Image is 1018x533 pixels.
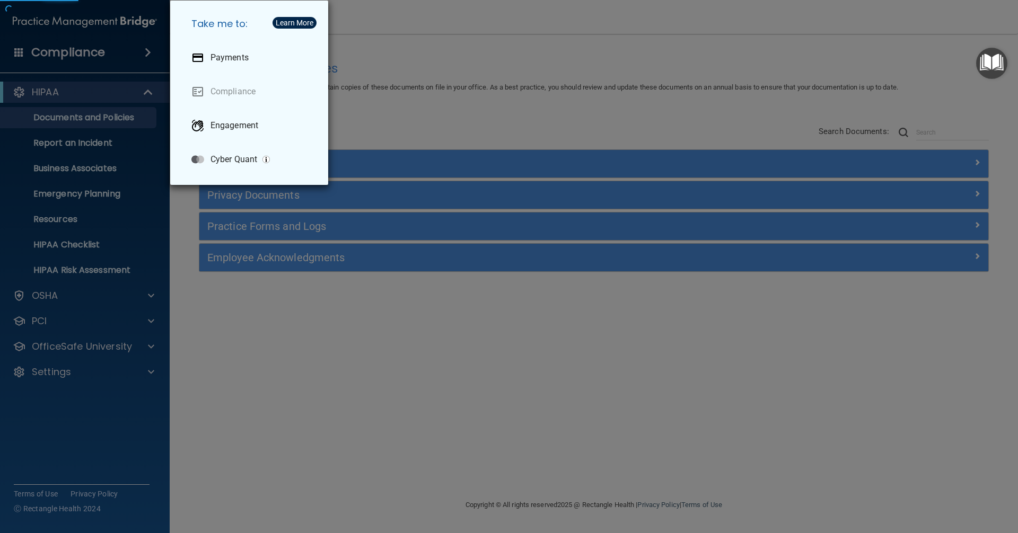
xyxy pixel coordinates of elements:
button: Open Resource Center [976,48,1007,79]
a: Engagement [183,111,320,140]
p: Cyber Quant [210,154,257,165]
h5: Take me to: [183,9,320,39]
div: Learn More [276,19,313,26]
a: Compliance [183,77,320,106]
p: Payments [210,52,249,63]
p: Engagement [210,120,258,131]
button: Learn More [273,17,317,29]
a: Payments [183,43,320,73]
a: Cyber Quant [183,145,320,174]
